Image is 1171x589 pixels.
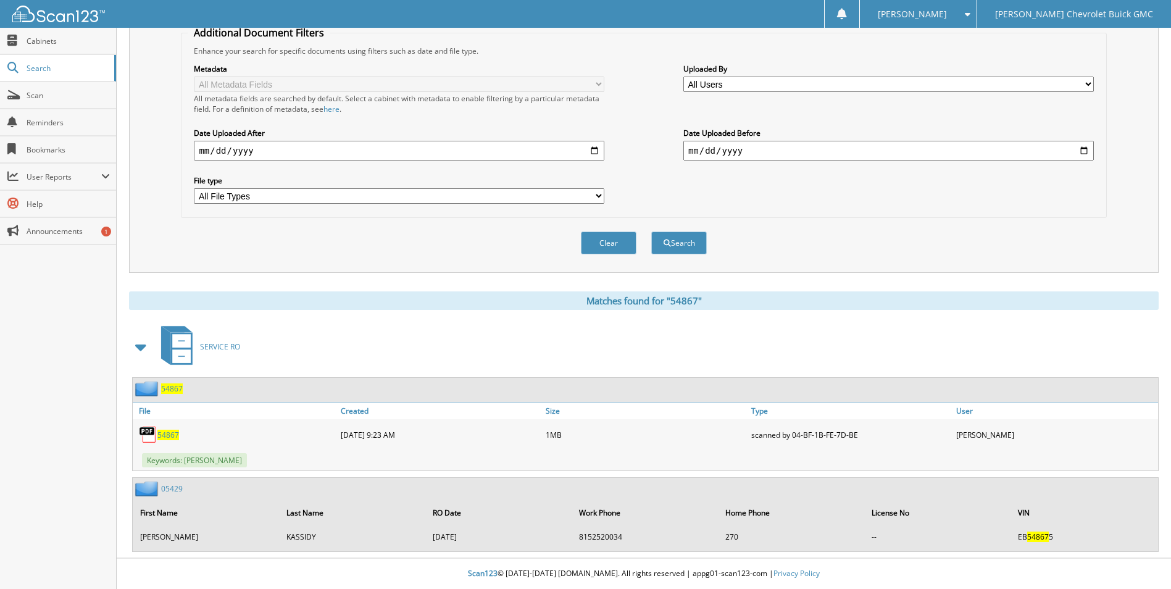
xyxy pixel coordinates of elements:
[194,64,604,74] label: Metadata
[27,199,110,209] span: Help
[773,568,820,579] a: Privacy Policy
[142,453,247,467] span: Keywords: [PERSON_NAME]
[157,430,179,440] a: 54867
[12,6,105,22] img: scan123-logo-white.svg
[154,322,240,371] a: SERVICE RO
[27,172,101,182] span: User Reports
[748,422,953,447] div: scanned by 04-BF-1B-FE-7D-BE
[1012,500,1157,525] th: VIN
[865,527,1011,547] td: --
[865,500,1011,525] th: License No
[427,500,572,525] th: RO Date
[427,527,572,547] td: [DATE]
[135,481,161,496] img: folder2.png
[134,527,279,547] td: [PERSON_NAME]
[27,90,110,101] span: Scan
[161,383,183,394] a: 54867
[878,10,947,18] span: [PERSON_NAME]
[194,141,604,161] input: start
[27,36,110,46] span: Cabinets
[161,483,183,494] a: 05429
[27,226,110,236] span: Announcements
[1027,532,1049,542] span: 54867
[280,500,425,525] th: Last Name
[573,527,718,547] td: 8152520034
[280,527,425,547] td: KASSIDY
[27,117,110,128] span: Reminders
[129,291,1159,310] div: Matches found for "54867"
[188,46,1099,56] div: Enhance your search for specific documents using filters such as date and file type.
[719,500,864,525] th: Home Phone
[651,232,707,254] button: Search
[194,93,604,114] div: All metadata fields are searched by default. Select a cabinet with metadata to enable filtering b...
[200,341,240,352] span: SERVICE RO
[117,559,1171,589] div: © [DATE]-[DATE] [DOMAIN_NAME]. All rights reserved | appg01-scan123-com |
[543,422,748,447] div: 1MB
[133,403,338,419] a: File
[323,104,340,114] a: here
[27,63,108,73] span: Search
[27,144,110,155] span: Bookmarks
[953,422,1158,447] div: [PERSON_NAME]
[543,403,748,419] a: Size
[338,422,543,447] div: [DATE] 9:23 AM
[683,64,1094,74] label: Uploaded By
[683,141,1094,161] input: end
[581,232,636,254] button: Clear
[719,527,864,547] td: 270
[468,568,498,579] span: Scan123
[995,10,1153,18] span: [PERSON_NAME] Chevrolet Buick GMC
[194,175,604,186] label: File type
[194,128,604,138] label: Date Uploaded After
[953,403,1158,419] a: User
[683,128,1094,138] label: Date Uploaded Before
[1012,527,1157,547] td: EB 5
[101,227,111,236] div: 1
[135,381,161,396] img: folder2.png
[139,425,157,444] img: PDF.png
[134,500,279,525] th: First Name
[748,403,953,419] a: Type
[188,26,330,40] legend: Additional Document Filters
[573,500,718,525] th: Work Phone
[1109,530,1171,589] iframe: Chat Widget
[338,403,543,419] a: Created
